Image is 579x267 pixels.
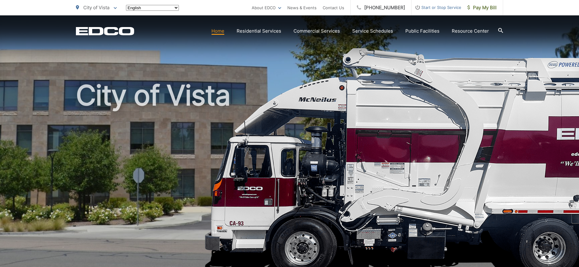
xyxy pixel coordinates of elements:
a: Service Schedules [352,27,393,35]
span: City of Vista [83,5,109,10]
a: Home [211,27,224,35]
a: Contact Us [323,4,344,11]
a: News & Events [287,4,317,11]
select: Select a language [126,5,179,11]
a: Resource Center [452,27,489,35]
a: Public Facilities [405,27,439,35]
a: About EDCO [252,4,281,11]
a: EDCD logo. Return to the homepage. [76,27,134,35]
a: Residential Services [237,27,281,35]
a: Commercial Services [293,27,340,35]
span: Pay My Bill [467,4,497,11]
